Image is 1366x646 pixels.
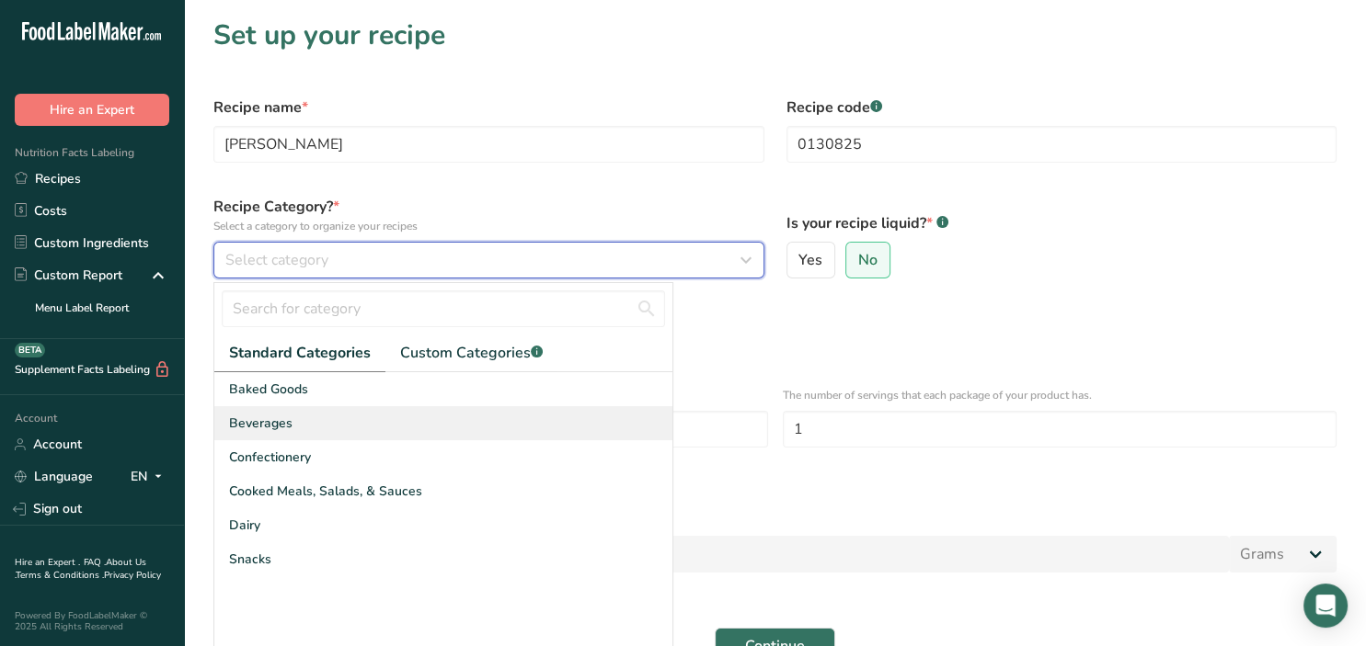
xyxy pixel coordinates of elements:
div: Define serving size details [213,312,1337,334]
input: Type your recipe name here [213,126,764,163]
div: Specify the number of servings the recipe makes OR Fix a specific serving weight [213,334,1337,350]
input: Type your serving size here [213,536,1229,572]
span: Dairy [229,516,260,535]
span: Select category [225,249,328,271]
button: Select category [213,242,764,278]
button: Hire an Expert [15,94,169,126]
p: Select a category to organize your recipes [213,218,764,234]
span: Yes [798,251,822,269]
div: Powered By FoodLabelMaker © 2025 All Rights Reserved [15,610,169,632]
div: BETA [15,343,45,357]
a: About Us . [15,556,146,582]
a: Language [15,460,93,493]
span: Confectionery [229,448,311,467]
label: Recipe Category? [213,196,764,234]
span: Beverages [229,414,293,433]
div: Custom Report [15,266,122,285]
div: OR [202,459,240,475]
h1: Set up your recipe [213,15,1337,56]
p: The number of servings that each package of your product has. [783,387,1337,403]
span: Cooked Meals, Salads, & Sauces [229,482,422,501]
label: Recipe code [786,96,1337,119]
input: Search for category [222,290,665,327]
p: Add recipe serving size. [213,512,1337,528]
label: Is your recipe liquid? [786,212,1337,234]
a: FAQ . [84,556,106,569]
div: Open Intercom Messenger [1303,584,1348,628]
a: Hire an Expert . [15,556,80,569]
span: Snacks [229,550,271,569]
label: Recipe name [213,96,764,119]
span: No [858,251,878,269]
div: EN [131,466,169,488]
a: Terms & Conditions . [16,569,104,582]
span: Standard Categories [229,342,371,364]
span: Baked Goods [229,380,308,399]
input: Type your recipe code here [786,126,1337,163]
span: Custom Categories [400,342,543,364]
a: Privacy Policy [104,569,161,582]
